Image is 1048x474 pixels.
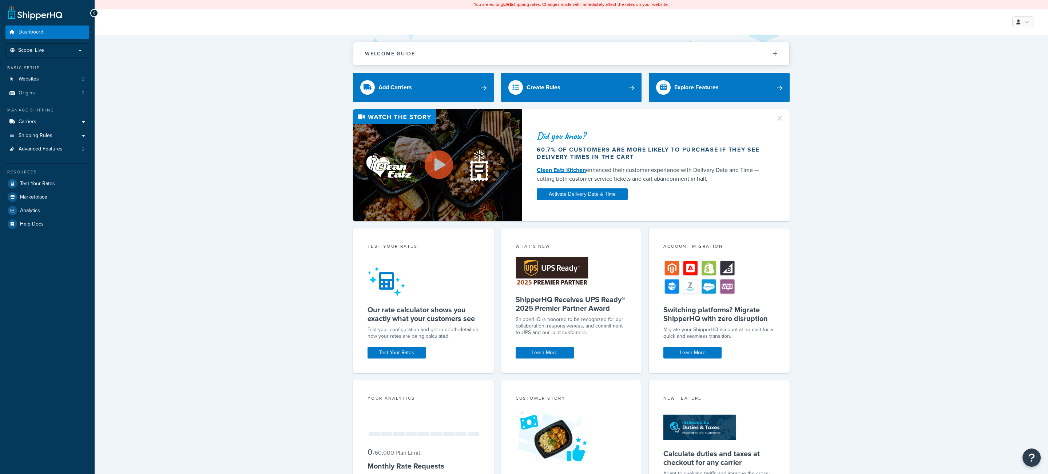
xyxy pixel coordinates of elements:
p: ShipperHQ is honored to be recognized for our collaboration, responsiveness, and commitment to UP... [516,316,627,336]
div: Resources [5,169,89,175]
li: Websites [5,73,89,86]
div: What's New [516,243,627,251]
a: Help Docs [5,218,89,231]
span: 2 [82,146,84,152]
a: Carriers [5,115,89,129]
span: Help Docs [20,221,44,227]
a: Dashboard [5,26,89,39]
a: Learn More [663,347,722,359]
h5: Switching platforms? Migrate ShipperHQ with zero disruption [663,305,775,323]
div: Create Rules [527,82,560,93]
div: Migrate your ShipperHQ account at no cost for a quick and seamless transition. [663,326,775,340]
span: Analytics [20,208,40,214]
div: Did you know? [537,131,767,141]
li: Advanced Features [5,142,89,156]
div: enhanced their customer experience with Delivery Date and Time — cutting both customer service ti... [537,166,767,183]
a: Shipping Rules [5,129,89,142]
a: Test Your Rates [5,177,89,190]
button: Open Resource Center [1023,448,1041,467]
a: Marketplace [5,191,89,204]
div: Customer Story [516,395,627,403]
span: Websites [19,76,39,82]
a: Websites3 [5,73,89,86]
span: Dashboard [19,29,43,35]
div: Your Analytics [368,395,479,403]
span: 2 [82,90,84,96]
li: Origins [5,86,89,100]
span: Test Your Rates [20,181,55,187]
b: LIVE [503,1,512,8]
a: Origins2 [5,86,89,100]
div: Test your rates [368,243,479,251]
div: Test your configuration and get in-depth detail on how your rates are being calculated. [368,326,479,340]
button: Welcome Guide [353,42,789,65]
a: Test Your Rates [368,347,426,359]
div: Account Migration [663,243,775,251]
div: 60.7% of customers are more likely to purchase if they see delivery times in the cart [537,146,767,161]
a: Analytics [5,204,89,217]
a: Learn More [516,347,574,359]
img: Video thumbnail [353,109,522,221]
a: Explore Features [649,73,790,102]
div: New Feature [663,395,775,403]
span: 0 [368,446,372,458]
div: Explore Features [674,82,719,93]
a: Activate Delivery Date & Time [537,188,628,200]
span: Advanced Features [19,146,63,152]
h5: Monthly Rate Requests [368,462,479,470]
small: / 60,000 Plan Limit [373,448,420,457]
h5: Calculate duties and taxes at checkout for any carrier [663,449,775,467]
a: Clean Eatz Kitchen [537,166,586,174]
div: Add Carriers [378,82,412,93]
span: Scope: Live [18,47,44,54]
h2: Welcome Guide [365,51,415,56]
span: 3 [82,76,84,82]
div: Manage Shipping [5,107,89,113]
h5: ShipperHQ Receives UPS Ready® 2025 Premier Partner Award [516,295,627,313]
span: Origins [19,90,35,96]
div: Basic Setup [5,65,89,71]
span: Shipping Rules [19,133,52,139]
a: Advanced Features2 [5,142,89,156]
span: Carriers [19,119,36,125]
a: Add Carriers [353,73,494,102]
span: Marketplace [20,194,47,200]
a: Create Rules [501,73,642,102]
h5: Our rate calculator shows you exactly what your customers see [368,305,479,323]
